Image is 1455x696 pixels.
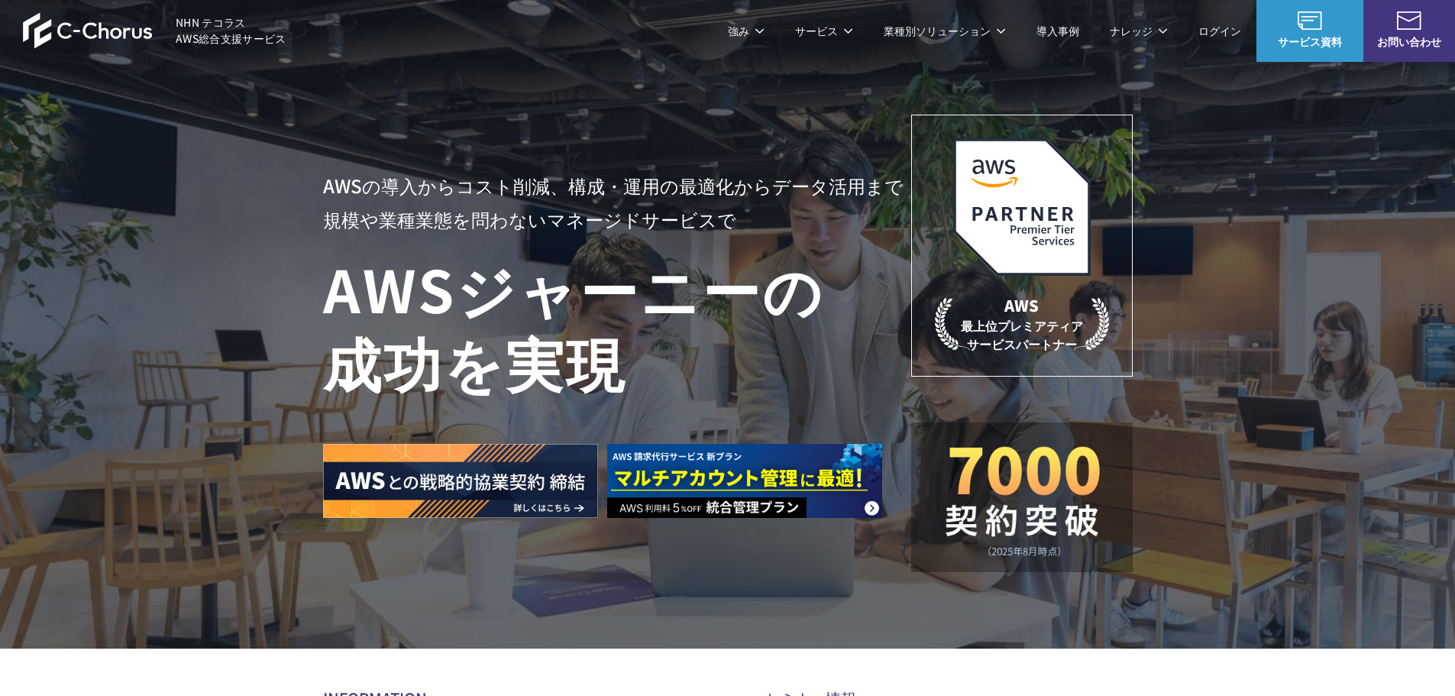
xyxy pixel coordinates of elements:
p: 業種別ソリューション [884,23,1006,39]
img: AWSプレミアティアサービスパートナー [953,138,1091,276]
em: AWS [1004,294,1039,316]
img: 契約件数 [942,445,1102,557]
p: ナレッジ [1110,23,1168,39]
p: サービス [795,23,853,39]
img: AWSとの戦略的協業契約 締結 [323,444,598,518]
p: 強み [728,23,765,39]
p: 最上位プレミアティア サービスパートナー [935,294,1109,353]
img: お問い合わせ [1397,11,1421,30]
a: 導入事例 [1036,23,1079,39]
p: AWSの導入からコスト削減、 構成・運用の最適化からデータ活用まで 規模や業種業態を問わない マネージドサービスで [323,169,911,236]
h1: AWS ジャーニーの 成功を実現 [323,251,911,398]
img: AWS請求代行サービス 統合管理プラン [607,444,882,518]
img: AWS総合支援サービス C-Chorus サービス資料 [1298,11,1322,30]
span: お問い合わせ [1363,34,1455,50]
span: NHN テコラス AWS総合支援サービス [176,15,286,47]
a: ログイン [1198,23,1241,39]
a: AWS総合支援サービス C-Chorus NHN テコラスAWS総合支援サービス [23,12,286,49]
span: サービス資料 [1256,34,1363,50]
